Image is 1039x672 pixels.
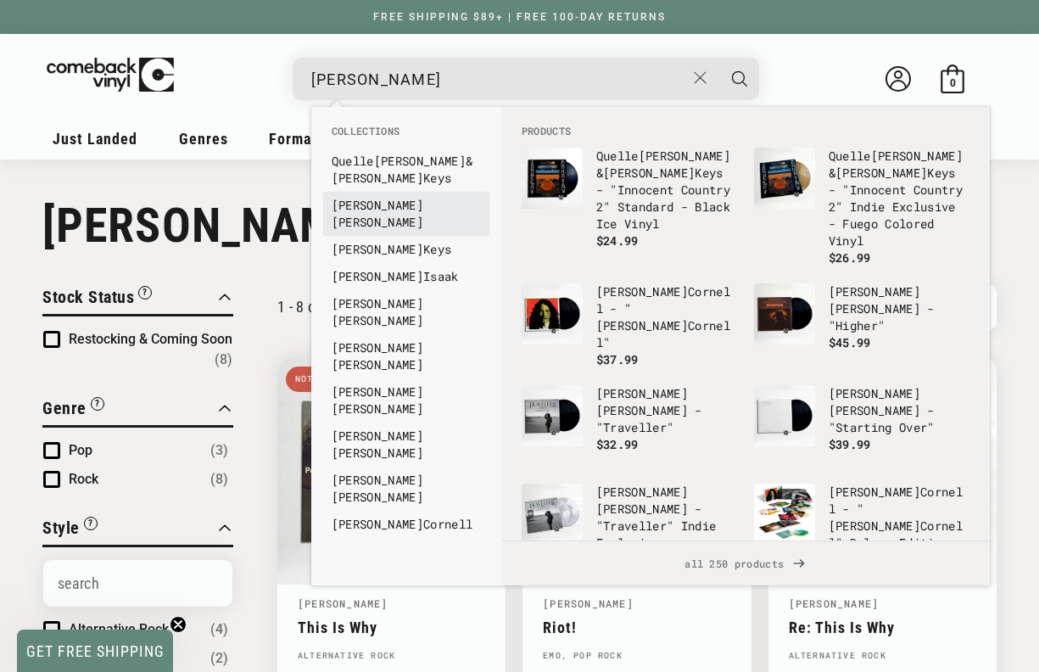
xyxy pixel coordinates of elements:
span: Alternative Rock [69,621,169,637]
li: products: Quelle Chris & Chris Keys - "Innocent Country 2" Standard - Black Ice Vinyl [513,139,746,258]
b: [PERSON_NAME] [871,148,963,164]
li: collections: Chris Janson [323,290,489,334]
a: [PERSON_NAME] [543,596,634,610]
span: Genres [179,130,228,148]
div: View All [501,540,990,585]
img: Chris Stapleton - "Traveller" [522,385,583,446]
span: Pop [69,442,92,458]
li: collections: Chris Cohen [323,467,489,511]
span: GET FREE SHIPPING [26,642,165,660]
b: [PERSON_NAME] [596,317,688,333]
li: collections: Chris Hillman [323,378,489,423]
b: [PERSON_NAME] [829,484,920,500]
input: Search Options [43,560,232,607]
a: [PERSON_NAME] [298,596,388,610]
li: Collections [323,124,489,148]
li: collections: Chris Robinson [323,334,489,378]
img: Chris Stapleton - "Traveller" Indie Exclusive [522,484,583,545]
li: collections: Chris Stapleton [323,192,489,236]
span: Style [42,518,80,538]
span: $45.99 [829,334,871,350]
button: Filter by Genre [42,395,104,425]
span: Number of products: (8) [210,469,228,490]
span: Just Landed [53,130,137,148]
a: Quelle Chris & Chris Keys - "Innocent Country 2" Indie Exclusive - Fuego Colored Vinyl Quelle[PER... [754,148,969,266]
div: Products [501,107,990,540]
li: collections: Chris Connor [323,423,489,467]
b: [PERSON_NAME] [332,197,423,213]
h1: [PERSON_NAME] [42,198,997,254]
span: Stock Status [42,287,134,307]
button: Search [718,58,761,100]
b: [PERSON_NAME] [332,516,423,532]
span: Number of products: (4) [210,619,228,640]
a: [PERSON_NAME][PERSON_NAME] [332,384,481,417]
span: $26.99 [829,249,871,266]
b: [PERSON_NAME] [332,339,423,356]
p: Quelle & Keys - "Innocent Country 2" Indie Exclusive - Fuego Colored Vinyl [829,148,969,249]
span: $37.99 [596,351,639,367]
a: This Is Why [298,619,485,636]
b: [PERSON_NAME] [596,283,688,300]
a: [PERSON_NAME][PERSON_NAME] [332,339,481,373]
p: Cornell - " Cornell" [596,283,737,351]
li: Products [513,124,978,139]
div: Collections [311,107,501,546]
b: [PERSON_NAME] [332,170,423,186]
a: [PERSON_NAME]Cornell [332,516,481,533]
p: 1 - 8 of 8 products [277,298,392,316]
span: Rock [69,471,98,487]
p: [PERSON_NAME] - "Starting Over" [829,385,969,436]
b: [PERSON_NAME] [332,384,423,400]
a: Chris Cornell - "Chris Cornell" [PERSON_NAME]Cornell - "[PERSON_NAME]Cornell" $37.99 [522,283,737,368]
li: products: Chris Stapleton - "Starting Over" [746,377,978,475]
input: When autocomplete results are available use up and down arrows to review and enter to select [311,62,685,97]
b: [PERSON_NAME] [332,268,423,284]
b: [PERSON_NAME] [829,385,920,401]
a: [PERSON_NAME][PERSON_NAME] [332,197,481,231]
div: Search [293,58,759,100]
span: Formats [269,130,325,148]
li: products: Chris Stapleton - "Traveller" Indie Exclusive [513,475,746,577]
span: Number of products: (2) [210,648,228,669]
img: Chris Cornell - "Chris Cornell" Deluxe Edition Box Set [754,484,815,543]
a: [PERSON_NAME][PERSON_NAME] [332,472,481,506]
a: [PERSON_NAME] [789,596,880,610]
b: [PERSON_NAME] [374,153,466,169]
a: [PERSON_NAME][PERSON_NAME] [332,428,481,462]
img: Quelle Chris & Chris Keys - "Innocent Country 2" Standard - Black Ice Vinyl [522,148,583,209]
b: [PERSON_NAME] [596,484,688,500]
span: Restocking & Coming Soon [69,331,232,347]
button: Filter by Style [42,515,98,545]
span: all 250 products [515,541,976,585]
p: Quelle & Keys - "Innocent Country 2" Standard - Black Ice Vinyl [596,148,737,232]
b: [PERSON_NAME] [332,241,423,257]
a: FREE SHIPPING $89+ | FREE 100-DAY RETURNS [356,11,683,23]
a: all 250 products [501,541,990,585]
li: products: Chris Cornell - "Chris Cornell" [513,275,746,377]
b: [PERSON_NAME] [596,385,688,401]
a: Chris Stapleton - "Higher" [PERSON_NAME][PERSON_NAME] - "Higher" $45.99 [754,283,969,365]
b: [PERSON_NAME] [835,165,927,181]
li: products: Quelle Chris & Chris Keys - "Innocent Country 2" Indie Exclusive - Fuego Colored Vinyl [746,139,978,275]
span: Genre [42,398,87,418]
a: Chris Cornell - "Chris Cornell" Deluxe Edition Box Set [PERSON_NAME]Cornell - "[PERSON_NAME]Corne... [754,484,969,585]
span: $32.99 [596,436,639,452]
button: Close [684,59,716,97]
div: GET FREE SHIPPINGClose teaser [17,630,173,672]
a: Chris Stapleton - "Traveller" [PERSON_NAME][PERSON_NAME] - "Traveller" $32.99 [522,385,737,467]
li: products: Chris Stapleton - "Higher" [746,275,978,373]
img: Chris Cornell - "Chris Cornell" [522,283,583,344]
b: [PERSON_NAME] [332,472,423,488]
a: Riot! [543,619,730,636]
li: collections: Chris Cornell [323,511,489,538]
span: $39.99 [829,436,871,452]
b: [PERSON_NAME] [639,148,730,164]
span: $24.99 [596,232,639,249]
b: [PERSON_NAME] [332,428,423,444]
li: products: Chris Cornell - "Chris Cornell" Deluxe Edition Box Set [746,475,978,594]
img: Quelle Chris & Chris Keys - "Innocent Country 2" Indie Exclusive - Fuego Colored Vinyl [754,148,815,209]
p: [PERSON_NAME] - "Higher" [829,283,969,334]
a: Re: This Is Why [789,619,976,636]
button: Close teaser [170,616,187,633]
